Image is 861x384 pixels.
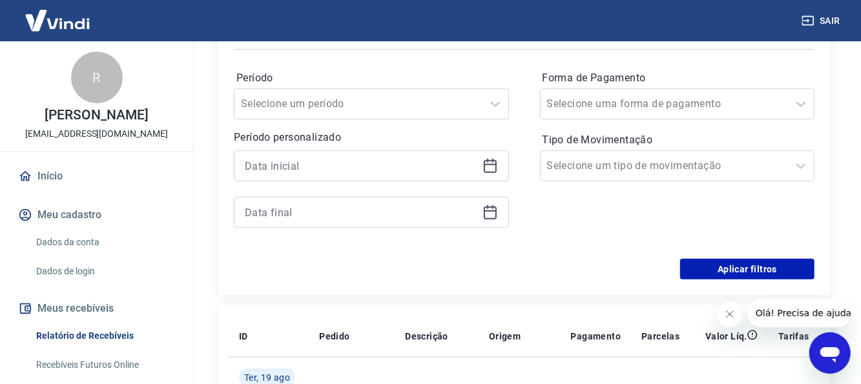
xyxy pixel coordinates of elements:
p: Origem [489,330,521,343]
label: Forma de Pagamento [543,70,813,86]
label: Período [236,70,506,86]
p: ID [239,330,248,343]
div: R [71,52,123,103]
p: Parcelas [641,330,679,343]
iframe: Botão para abrir a janela de mensagens [809,332,851,374]
a: Relatório de Recebíveis [31,323,178,349]
p: Pagamento [571,330,621,343]
p: Período personalizado [234,130,509,145]
a: Recebíveis Futuros Online [31,352,178,378]
p: Tarifas [778,330,809,343]
iframe: Mensagem da empresa [748,299,851,327]
iframe: Fechar mensagem [717,301,743,327]
label: Tipo de Movimentação [543,132,813,148]
button: Aplicar filtros [680,259,814,279]
p: Pedido [319,330,349,343]
span: Olá! Precisa de ajuda? [8,9,109,19]
button: Meus recebíveis [16,294,178,323]
input: Data inicial [245,156,477,176]
input: Data final [245,203,477,222]
a: Dados da conta [31,229,178,256]
a: Dados de login [31,258,178,285]
p: Valor Líq. [705,330,747,343]
p: [PERSON_NAME] [45,108,148,122]
button: Meu cadastro [16,201,178,229]
img: Vindi [16,1,99,40]
button: Sair [799,9,845,33]
a: Início [16,162,178,190]
p: [EMAIL_ADDRESS][DOMAIN_NAME] [25,127,168,141]
span: Ter, 19 ago [244,371,290,384]
p: Descrição [405,330,448,343]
